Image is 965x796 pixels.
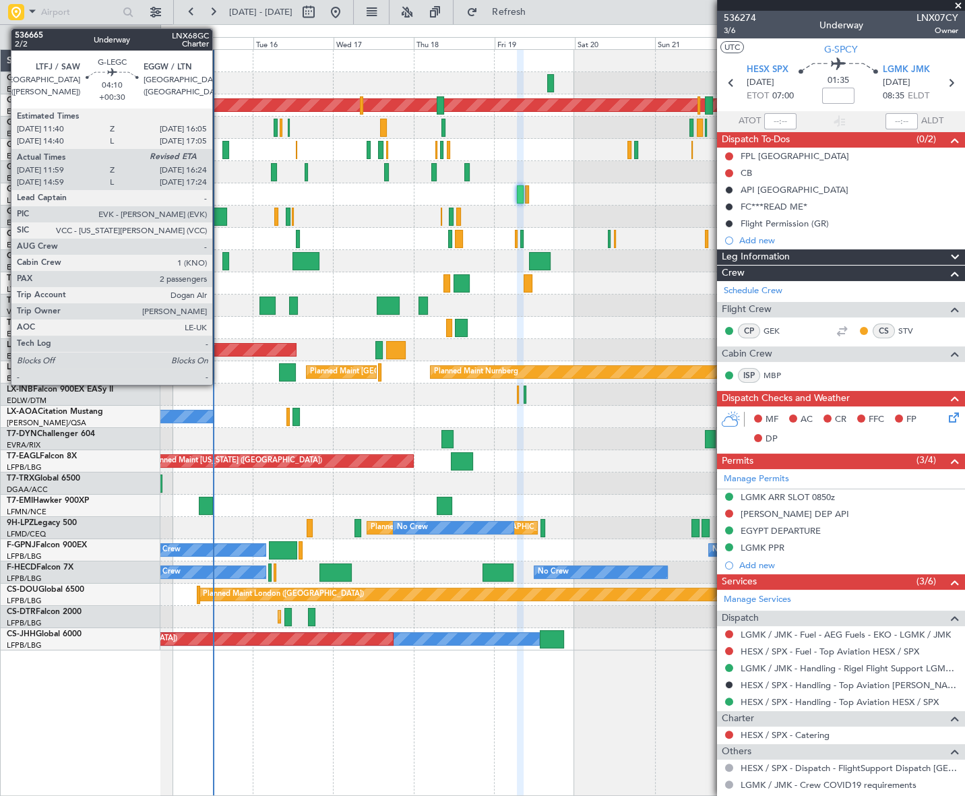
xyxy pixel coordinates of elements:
[7,297,67,305] a: T7-FFIFalcon 7X
[7,474,80,483] a: T7-TRXGlobal 6500
[7,519,77,527] a: 9H-LPZLegacy 500
[741,663,958,674] a: LGMK / JMK - Handling - Rigel Flight Support LGMK/JMK
[7,519,34,527] span: 9H-LPZ
[7,440,40,450] a: EVRA/RIX
[7,497,33,505] span: T7-EMI
[7,386,113,394] a: LX-INBFalcon 900EX EASy II
[7,408,103,416] a: LX-AOACitation Mustang
[7,274,92,282] a: T7-BREChallenger 604
[741,762,958,774] a: HESX / SPX - Dispatch - FlightSupport Dispatch [GEOGRAPHIC_DATA]
[741,679,958,691] a: HESX / SPX - Handling - Top Aviation [PERSON_NAME]/MUH
[495,37,575,49] div: Fri 19
[712,540,743,560] div: No Crew
[724,472,789,486] a: Manage Permits
[7,363,73,371] a: LX-GBHFalcon 7X
[883,63,930,77] span: LGMK JMK
[722,266,745,281] span: Crew
[149,451,322,471] div: Planned Maint [US_STATE] ([GEOGRAPHIC_DATA])
[764,325,794,337] a: GEK
[7,608,82,616] a: CS-DTRFalcon 2000
[150,540,181,560] div: No Crew
[7,319,80,327] a: T7-LZZIPraetor 600
[15,26,146,48] button: Only With Activity
[7,485,48,495] a: DGAA/ACC
[7,551,42,561] a: LFPB/LBG
[7,74,87,82] a: G-FOMOGlobal 6000
[7,497,89,505] a: T7-EMIHawker 900XP
[7,297,30,305] span: T7-FFI
[163,27,186,38] div: [DATE]
[722,391,850,406] span: Dispatch Checks and Weather
[7,452,77,460] a: T7-EAGLFalcon 8X
[772,90,794,103] span: 07:00
[460,1,541,23] button: Refresh
[7,185,36,193] span: G-SPCY
[747,63,788,77] span: HESX SPX
[7,230,84,238] a: G-ENRGPraetor 600
[7,173,47,183] a: EGGW/LTN
[741,491,835,503] div: LGMK ARR SLOT 0850z
[722,249,790,265] span: Leg Information
[741,646,919,657] a: HESX / SPX - Fuel - Top Aviation HESX / SPX
[7,430,37,438] span: T7-DYN
[7,341,36,349] span: LX-TRO
[764,369,794,381] a: MBP
[741,696,939,708] a: HESX / SPX - Handling - Top Aviation HESX / SPX
[916,25,958,36] span: Owner
[41,2,119,22] input: Airport
[883,90,904,103] span: 08:35
[883,76,910,90] span: [DATE]
[7,586,38,594] span: CS-DOU
[898,325,929,337] a: STV
[7,163,85,171] a: G-JAGAPhenom 300
[824,42,858,57] span: G-SPCY
[7,574,42,584] a: LFPB/LBG
[7,462,42,472] a: LFPB/LBG
[7,230,38,238] span: G-ENRG
[655,37,735,49] div: Sun 21
[253,37,334,49] div: Tue 16
[828,74,849,88] span: 01:35
[203,584,364,605] div: Planned Maint London ([GEOGRAPHIC_DATA])
[908,90,929,103] span: ELDT
[7,618,42,628] a: LFPB/LBG
[7,274,34,282] span: T7-BRE
[7,252,40,260] span: G-VNOR
[480,7,537,17] span: Refresh
[7,163,38,171] span: G-JAGA
[310,362,522,382] div: Planned Maint [GEOGRAPHIC_DATA] ([GEOGRAPHIC_DATA])
[764,113,797,129] input: --:--
[7,262,42,272] a: EGLF/FAB
[7,252,98,260] a: G-VNORChallenger 650
[747,76,774,90] span: [DATE]
[7,541,87,549] a: F-GPNJFalcon 900EX
[35,32,142,42] span: Only With Activity
[173,37,253,49] div: Mon 15
[7,74,41,82] span: G-FOMO
[741,729,830,741] a: HESX / SPX - Catering
[7,106,47,117] a: EGGW/LTN
[722,346,772,362] span: Cabin Crew
[7,408,38,416] span: LX-AOA
[7,386,33,394] span: LX-INB
[916,132,936,146] span: (0/2)
[7,119,118,127] a: G-GARECessna Citation XLS+
[7,430,95,438] a: T7-DYNChallenger 604
[766,413,778,427] span: MF
[229,6,292,18] span: [DATE] - [DATE]
[7,240,42,250] a: EGSS/STN
[741,508,849,520] div: [PERSON_NAME] DEP API
[724,593,791,607] a: Manage Services
[724,11,756,25] span: 536274
[397,518,428,538] div: No Crew
[7,119,38,127] span: G-GARE
[741,218,829,229] div: Flight Permission (GR)
[7,373,46,384] a: EDLW/DTM
[7,185,79,193] a: G-SPCYLegacy 650
[7,195,43,206] a: LGAV/ATH
[434,362,518,382] div: Planned Maint Nurnberg
[7,418,86,428] a: [PERSON_NAME]/QSA
[720,41,744,53] button: UTC
[7,151,42,161] a: EGLF/FAB
[7,541,36,549] span: F-GPNJ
